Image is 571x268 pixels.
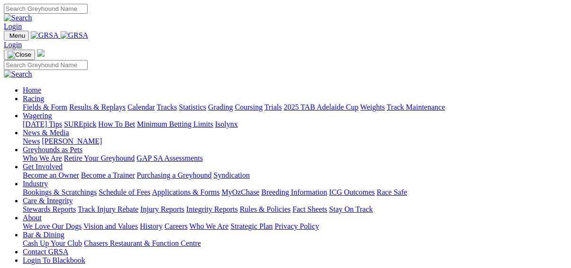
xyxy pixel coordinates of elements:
a: Bookings & Scratchings [23,188,97,196]
a: Contact GRSA [23,248,68,256]
a: News & Media [23,129,69,137]
a: Login To Blackbook [23,256,85,264]
a: Vision and Values [83,222,138,230]
div: Industry [23,188,567,197]
a: Stewards Reports [23,205,76,213]
a: Breeding Information [261,188,327,196]
a: Injury Reports [140,205,184,213]
a: GAP SA Assessments [137,154,203,162]
div: News & Media [23,137,567,146]
a: Strategic Plan [231,222,273,230]
a: Careers [164,222,187,230]
a: Industry [23,180,48,188]
a: Grading [208,103,233,111]
a: Purchasing a Greyhound [137,171,212,179]
a: About [23,214,42,222]
a: Calendar [127,103,155,111]
img: GRSA [61,31,89,40]
a: History [140,222,162,230]
a: Syndication [214,171,250,179]
div: Wagering [23,120,567,129]
a: Who We Are [189,222,229,230]
a: Retire Your Greyhound [64,154,135,162]
div: Bar & Dining [23,239,567,248]
a: Isolynx [215,120,238,128]
a: News [23,137,40,145]
a: Statistics [179,103,206,111]
a: Minimum Betting Limits [137,120,213,128]
a: Wagering [23,112,52,120]
a: Weights [360,103,385,111]
a: Racing [23,95,44,103]
a: Greyhounds as Pets [23,146,82,154]
a: Race Safe [376,188,407,196]
span: Menu [9,32,25,39]
a: Bar & Dining [23,231,64,239]
a: Schedule of Fees [98,188,150,196]
a: Get Involved [23,163,62,171]
a: 2025 TAB Adelaide Cup [284,103,358,111]
img: GRSA [31,31,59,40]
a: Track Injury Rebate [78,205,138,213]
a: Results & Replays [69,103,125,111]
button: Toggle navigation [4,31,29,41]
a: Integrity Reports [186,205,238,213]
a: [DATE] Tips [23,120,62,128]
a: Who We Are [23,154,62,162]
a: How To Bet [98,120,135,128]
a: MyOzChase [222,188,259,196]
div: Greyhounds as Pets [23,154,567,163]
a: Login [4,22,22,30]
img: Close [8,51,31,59]
a: Home [23,86,41,94]
a: SUREpick [64,120,96,128]
a: Become an Owner [23,171,79,179]
a: [PERSON_NAME] [42,137,102,145]
div: Racing [23,103,567,112]
a: ICG Outcomes [329,188,375,196]
a: We Love Our Dogs [23,222,81,230]
a: Login [4,41,22,49]
a: Rules & Policies [240,205,291,213]
a: Tracks [157,103,177,111]
button: Toggle navigation [4,50,35,60]
img: Search [4,14,32,22]
a: Fields & Form [23,103,67,111]
a: Coursing [235,103,263,111]
a: Chasers Restaurant & Function Centre [84,239,201,247]
div: About [23,222,567,231]
a: Fact Sheets [293,205,327,213]
a: Become a Trainer [81,171,135,179]
a: Care & Integrity [23,197,73,205]
div: Get Involved [23,171,567,180]
input: Search [4,60,88,70]
a: Privacy Policy [275,222,319,230]
a: Stay On Track [329,205,373,213]
a: Trials [264,103,282,111]
a: Track Maintenance [387,103,445,111]
a: Cash Up Your Club [23,239,82,247]
img: Search [4,70,32,78]
a: Applications & Forms [152,188,220,196]
img: logo-grsa-white.png [37,49,45,57]
input: Search [4,4,88,14]
div: Care & Integrity [23,205,567,214]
